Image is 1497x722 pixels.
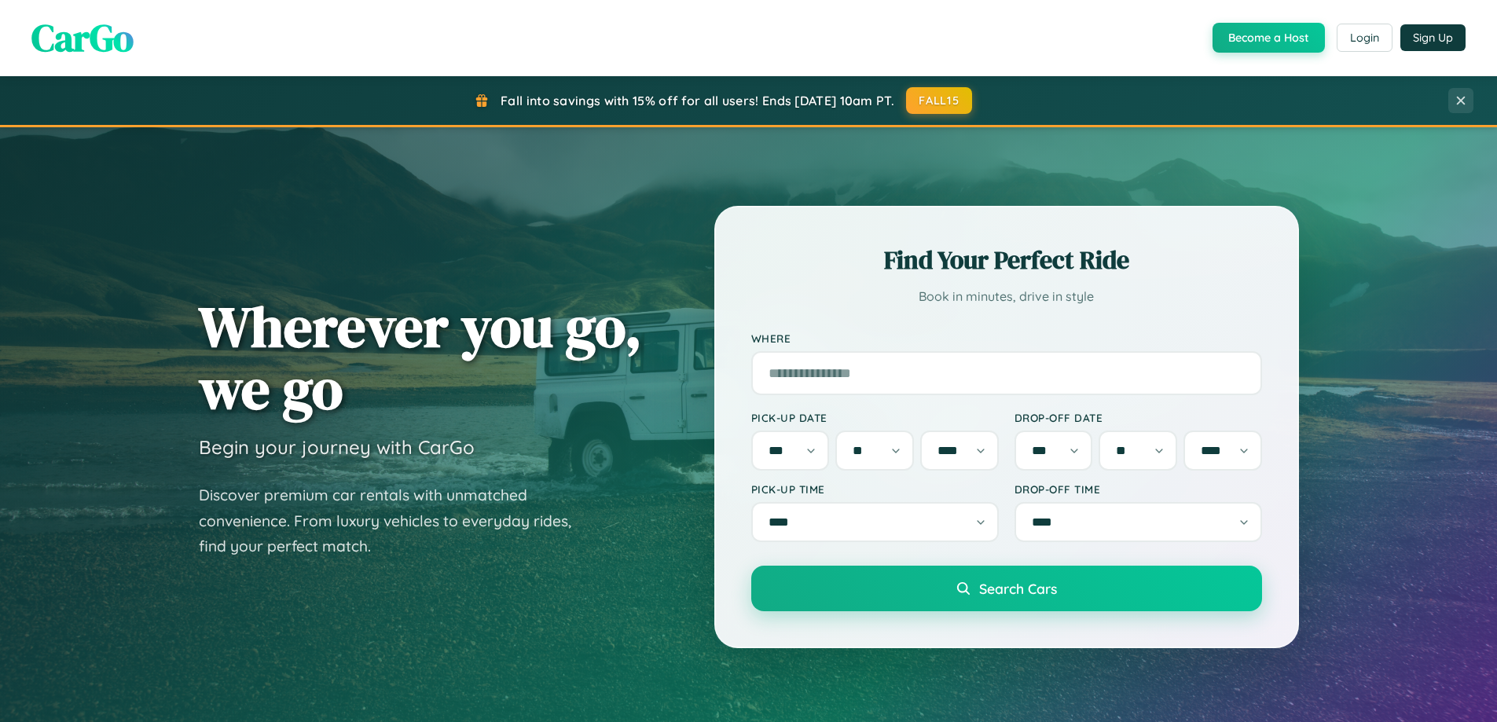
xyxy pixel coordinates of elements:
button: Sign Up [1400,24,1466,51]
label: Pick-up Date [751,411,999,424]
button: Become a Host [1213,23,1325,53]
button: Search Cars [751,566,1262,611]
h3: Begin your journey with CarGo [199,435,475,459]
p: Discover premium car rentals with unmatched convenience. From luxury vehicles to everyday rides, ... [199,482,592,559]
button: Login [1337,24,1392,52]
label: Drop-off Time [1015,482,1262,496]
p: Book in minutes, drive in style [751,285,1262,308]
label: Where [751,332,1262,345]
label: Drop-off Date [1015,411,1262,424]
span: Fall into savings with 15% off for all users! Ends [DATE] 10am PT. [501,93,894,108]
h1: Wherever you go, we go [199,295,642,420]
label: Pick-up Time [751,482,999,496]
h2: Find Your Perfect Ride [751,243,1262,277]
span: Search Cars [979,580,1057,597]
span: CarGo [31,12,134,64]
button: FALL15 [906,87,972,114]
